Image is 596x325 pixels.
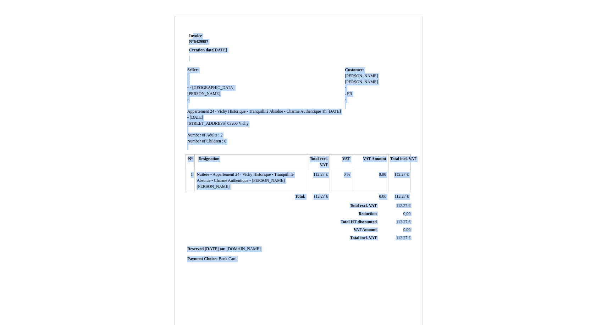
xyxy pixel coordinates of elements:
span: Appartement 24 · Vichy Historique - Tranquillité Absolue - Charme Authentique [187,109,321,114]
span: Vichy [239,121,249,126]
span: - [345,85,346,90]
span: VAT Amount [354,228,377,232]
th: VAT [330,155,352,170]
span: 112.27 [314,194,325,199]
td: % [330,170,352,192]
span: 0.00 [379,194,386,199]
span: - [187,85,189,90]
span: Th [DATE] - [DATE] [187,109,341,120]
th: N° [186,155,195,170]
span: 112.27 [394,194,406,199]
span: - [345,97,346,102]
strong: Creation date [189,48,227,52]
span: [PERSON_NAME] [345,80,378,84]
span: 0,00 [403,212,410,216]
span: 0 [224,139,226,144]
span: 03200 [227,121,238,126]
td: € [378,234,412,242]
span: Reduction [359,212,377,216]
span: Number of Children : [187,139,223,144]
span: [DOMAIN_NAME] [227,247,261,251]
span: Reserved [187,247,204,251]
span: [STREET_ADDRESS] [187,121,226,126]
span: Total excl. VAT [350,203,377,208]
span: 6429987 [194,39,208,44]
th: Total incl. VAT [388,155,410,170]
span: [PERSON_NAME] [345,74,378,78]
span: 112.27 [396,203,408,208]
span: 2 [221,133,223,138]
span: 112.27 [396,236,408,240]
span: Total incl. VAT [350,236,377,240]
span: Seller: [187,68,199,72]
span: FR [347,91,352,96]
span: Total: [295,194,305,199]
th: Total excl. VAT [307,155,330,170]
th: VAT Amount [352,155,388,170]
span: Payment Choice: [187,257,217,261]
span: [DATE] [205,247,219,251]
span: [DATE] [213,48,227,52]
span: [GEOGRAPHIC_DATA] [192,85,234,90]
span: Nuitées - Appartement 24 · Vichy Historique - Tranquillité Absolue - Charme Authentique - [PERSON... [197,172,293,189]
span: 112.27 [313,172,325,177]
td: € [307,192,330,202]
span: on: [220,247,225,251]
span: Bank Card [219,257,236,261]
span: Total HT discounted [341,220,377,224]
td: € [378,218,412,226]
td: € [388,170,410,192]
span: 112.27 [396,220,408,224]
span: - [187,97,189,102]
span: Customer: [345,68,364,72]
th: Designation [195,155,307,170]
td: € [378,202,412,210]
td: € [307,170,330,192]
span: 112.27 [394,172,405,177]
span: - [187,80,189,84]
span: [PERSON_NAME] [187,91,220,96]
strong: N° [189,39,274,45]
span: 0.00 [379,172,386,177]
span: - [187,74,189,78]
span: Invoice [189,34,202,38]
span: - [190,85,191,90]
span: 0.00 [403,228,410,232]
td: € [388,192,410,202]
span: . [345,91,346,96]
td: 1 [186,170,195,192]
span: 0 [344,172,346,177]
span: Number of Adults : [187,133,220,138]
